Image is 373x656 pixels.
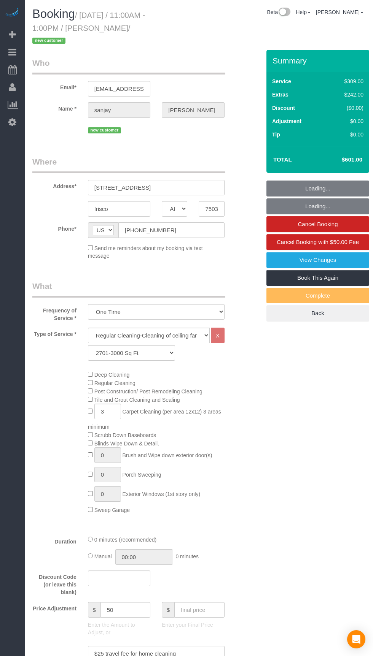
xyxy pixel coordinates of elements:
[174,602,225,618] input: final price
[27,180,82,190] label: Address*
[347,630,365,648] div: Open Intercom Messenger
[266,270,369,286] a: Book This Again
[88,127,121,133] span: new customer
[272,104,295,112] label: Discount
[162,602,174,618] span: $
[32,7,75,21] span: Booking
[88,245,203,259] span: Send me reminders about my booking via text message
[316,9,363,15] a: [PERSON_NAME]
[328,78,363,85] div: $309.00
[123,452,212,458] span: Brush and Wipe down exterior door(s)
[277,239,359,245] span: Cancel Booking with $50.00 Fee
[88,102,150,118] input: First Name*
[272,91,289,98] label: Extras
[94,397,180,403] span: Tile and Grout Cleaning and Sealing
[88,602,100,618] span: $
[27,602,82,612] label: Price Adjustment
[32,280,225,298] legend: What
[123,491,201,497] span: Exterior Windows (1st story only)
[94,372,130,378] span: Deep Cleaning
[266,234,369,250] a: Cancel Booking with $50.00 Fee
[94,380,135,386] span: Regular Cleaning
[273,156,292,163] strong: Total
[27,535,82,545] label: Duration
[162,621,224,629] p: Enter your Final Price
[88,201,150,217] input: City*
[319,157,362,163] h4: $601.00
[94,441,159,447] span: Blinds Wipe Down & Detail.
[328,104,363,112] div: ($0.00)
[32,38,65,44] span: new customer
[267,9,290,15] a: Beta
[266,216,369,232] a: Cancel Booking
[94,553,112,559] span: Manual
[118,222,225,238] input: Phone*
[272,131,280,138] label: Tip
[27,222,82,233] label: Phone*
[272,117,301,125] label: Adjustment
[88,81,150,97] input: Email*
[27,81,82,91] label: Email*
[328,131,363,138] div: $0.00
[94,432,156,438] span: Scrubb Down Baseboards
[162,102,224,118] input: Last Name*
[5,8,20,18] img: Automaid Logo
[32,57,225,74] legend: Who
[94,507,130,513] span: Sweep Garage
[175,553,199,559] span: 0 minutes
[88,621,150,636] p: Enter the Amount to Adjust, or
[266,252,369,268] a: View Changes
[273,56,365,65] h3: Summary
[328,117,363,125] div: $0.00
[266,305,369,321] a: Back
[27,328,82,338] label: Type of Service *
[32,156,225,173] legend: Where
[88,409,221,430] span: Carpet Cleaning (per area 12x12) 3 areas minimum
[199,201,224,217] input: Zip Code*
[272,78,291,85] label: Service
[27,570,82,596] label: Discount Code (or leave this blank)
[27,102,82,113] label: Name *
[296,9,311,15] a: Help
[27,304,82,322] label: Frequency of Service *
[328,91,363,98] div: $242.00
[94,388,202,395] span: Post Construction/ Post Remodeling Cleaning
[278,8,290,17] img: New interface
[32,11,145,45] small: / [DATE] / 11:00AM - 1:00PM / [PERSON_NAME]
[94,537,156,543] span: 0 minutes (recommended)
[123,472,161,478] span: Porch Sweeping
